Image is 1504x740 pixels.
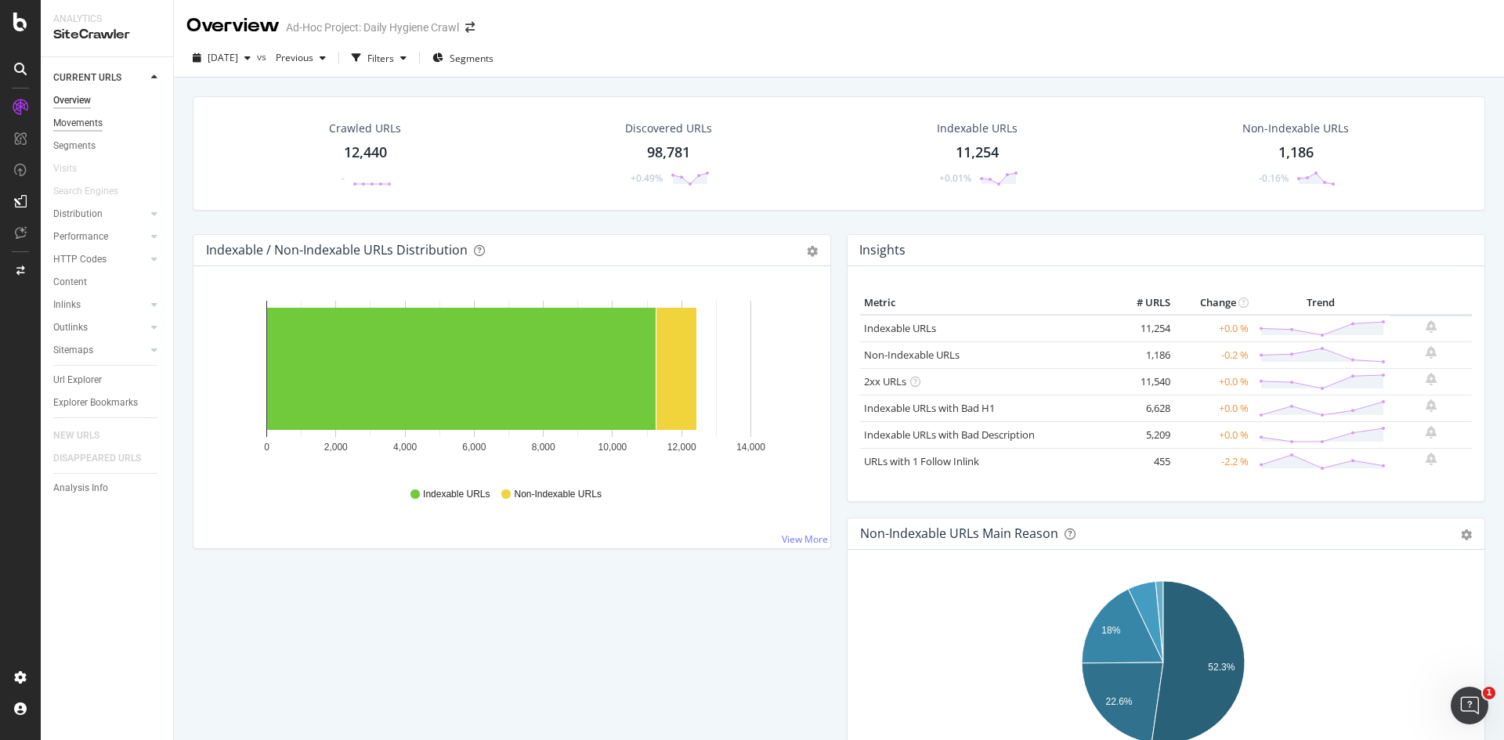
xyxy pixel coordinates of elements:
a: Overview [53,92,162,109]
a: Indexable URLs [864,321,936,335]
text: 4,000 [393,442,417,453]
button: [DATE] [186,45,257,70]
a: Inlinks [53,297,146,313]
td: -2.2 % [1174,448,1253,475]
text: 52.3% [1208,662,1235,673]
div: Overview [186,13,280,39]
div: Ad-Hoc Project: Daily Hygiene Crawl [286,20,459,35]
span: 1 [1483,687,1495,699]
div: Visits [53,161,77,177]
a: URLs with 1 Follow Inlink [864,454,979,468]
td: +0.0 % [1174,421,1253,448]
a: Distribution [53,206,146,222]
div: 1,186 [1278,143,1314,163]
div: Indexable URLs [937,121,1018,136]
td: -0.2 % [1174,341,1253,368]
td: 11,254 [1112,315,1174,342]
a: Search Engines [53,183,134,200]
div: HTTP Codes [53,251,107,268]
text: 14,000 [736,442,765,453]
text: 10,000 [598,442,627,453]
td: 6,628 [1112,395,1174,421]
div: SiteCrawler [53,26,161,44]
td: 11,540 [1112,368,1174,395]
a: Movements [53,115,162,132]
text: 18% [1101,624,1120,635]
div: Distribution [53,206,103,222]
td: 455 [1112,448,1174,475]
th: Trend [1253,291,1390,315]
a: 2xx URLs [864,374,906,388]
div: Non-Indexable URLs Main Reason [860,525,1058,541]
div: NEW URLS [53,428,99,444]
td: 1,186 [1112,341,1174,368]
button: Segments [426,45,500,70]
div: bell-plus [1426,373,1437,385]
div: bell-plus [1426,320,1437,333]
a: Indexable URLs with Bad H1 [864,401,995,415]
a: Outlinks [53,319,146,336]
text: 12,000 [667,442,696,453]
td: +0.0 % [1174,395,1253,421]
div: Search Engines [53,183,118,200]
text: 6,000 [462,442,486,453]
a: Explorer Bookmarks [53,395,162,411]
div: CURRENT URLS [53,70,121,86]
div: - [342,171,345,185]
div: Url Explorer [53,372,102,388]
a: Indexable URLs with Bad Description [864,428,1035,442]
div: Segments [53,138,96,154]
div: +0.01% [939,171,971,185]
div: arrow-right-arrow-left [465,22,475,33]
div: DISAPPEARED URLS [53,450,141,467]
div: Performance [53,229,108,245]
a: DISAPPEARED URLS [53,450,157,467]
td: 5,209 [1112,421,1174,448]
a: Visits [53,161,92,177]
div: 12,440 [344,143,387,163]
span: 2025 Oct. 1st [208,51,238,64]
div: Explorer Bookmarks [53,395,138,411]
div: Non-Indexable URLs [1242,121,1349,136]
div: gear [807,246,818,257]
span: Segments [450,52,493,65]
div: Discovered URLs [625,121,712,136]
a: HTTP Codes [53,251,146,268]
div: Content [53,274,87,291]
div: +0.49% [631,171,663,185]
div: -0.16% [1259,171,1289,185]
div: bell-plus [1426,346,1437,359]
div: Analytics [53,13,161,26]
a: View More [782,532,828,546]
span: vs [257,50,269,63]
span: Indexable URLs [423,488,490,501]
text: 8,000 [532,442,555,453]
a: Sitemaps [53,342,146,359]
div: bell-plus [1426,426,1437,439]
a: Performance [53,229,146,245]
a: Analysis Info [53,480,162,496]
button: Previous [269,45,332,70]
h4: Insights [859,240,906,261]
svg: A chart. [206,291,812,473]
div: bell-plus [1426,399,1437,412]
div: 98,781 [647,143,690,163]
a: NEW URLS [53,428,115,444]
div: bell-plus [1426,453,1437,465]
th: # URLS [1112,291,1174,315]
a: Segments [53,138,162,154]
div: Inlinks [53,297,81,313]
div: Indexable / Non-Indexable URLs Distribution [206,242,468,258]
div: Sitemaps [53,342,93,359]
div: Analysis Info [53,480,108,496]
button: Filters [345,45,413,70]
a: Content [53,274,162,291]
text: 2,000 [324,442,348,453]
div: Movements [53,115,103,132]
a: Url Explorer [53,372,162,388]
th: Metric [860,291,1112,315]
div: Filters [367,52,394,65]
th: Change [1174,291,1253,315]
td: +0.0 % [1174,315,1253,342]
